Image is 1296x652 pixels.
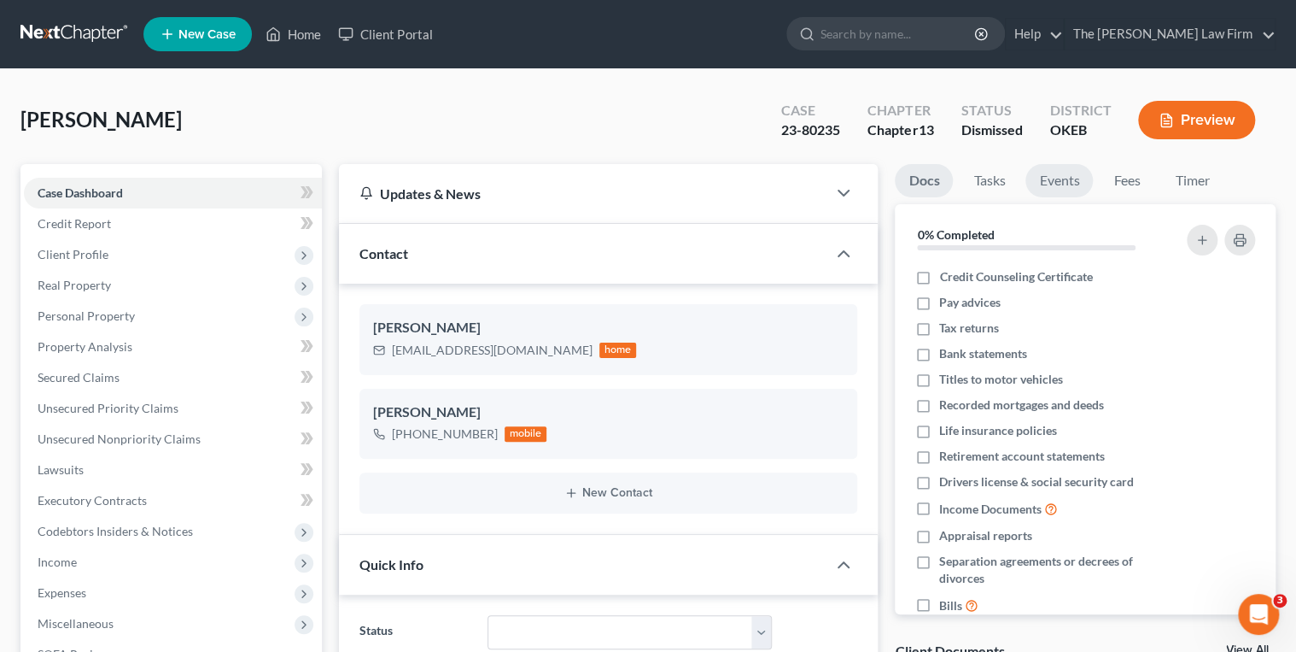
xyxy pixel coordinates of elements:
[781,101,840,120] div: Case
[24,455,322,485] a: Lawsuits
[330,19,441,50] a: Client Portal
[939,345,1027,362] span: Bank statements
[359,556,423,573] span: Quick Info
[939,553,1165,587] span: Separation agreements or decrees of divorces
[24,332,322,362] a: Property Analysis
[1049,101,1111,120] div: District
[38,555,77,569] span: Income
[820,18,977,50] input: Search by name...
[939,396,1104,414] span: Recorded mortgages and deeds
[38,462,84,477] span: Lawsuits
[38,524,193,538] span: Codebtors Insiders & Notices
[24,393,322,424] a: Unsecured Priority Claims
[867,120,933,140] div: Chapter
[939,448,1105,465] span: Retirement account statements
[38,339,132,354] span: Property Analysis
[38,370,120,385] span: Secured Claims
[867,101,933,120] div: Chapter
[178,28,236,41] span: New Case
[38,247,108,261] span: Client Profile
[1049,120,1111,140] div: OKEB
[1100,164,1154,197] a: Fees
[1025,164,1093,197] a: Events
[960,120,1022,140] div: Dismissed
[373,402,844,423] div: [PERSON_NAME]
[1238,594,1279,635] iframe: Intercom live chat
[24,209,322,239] a: Credit Report
[939,320,999,337] span: Tax returns
[939,422,1057,439] span: Life insurance policies
[1065,19,1275,50] a: The [PERSON_NAME] Law Firm
[960,101,1022,120] div: Status
[939,473,1134,490] span: Drivers license & social security card
[359,185,807,203] div: Updates & News
[373,318,844,338] div: [PERSON_NAME]
[24,362,322,393] a: Secured Claims
[895,164,953,197] a: Docs
[24,485,322,516] a: Executory Contracts
[939,294,1001,311] span: Pay advices
[781,120,840,140] div: 23-80235
[38,278,111,292] span: Real Property
[1138,101,1255,139] button: Preview
[917,227,994,242] strong: 0% Completed
[351,615,480,649] label: Status
[24,424,322,455] a: Unsecured Nonpriority Claims
[20,107,182,132] span: [PERSON_NAME]
[38,432,201,446] span: Unsecured Nonpriority Claims
[599,343,637,358] div: home
[939,501,1042,518] span: Income Documents
[257,19,330,50] a: Home
[38,401,178,415] span: Unsecured Priority Claims
[38,216,111,231] span: Credit Report
[918,121,933,138] span: 13
[38,585,86,600] span: Expenses
[373,486,844,500] button: New Contact
[392,342,593,359] div: [EMAIL_ADDRESS][DOMAIN_NAME]
[24,178,322,209] a: Case Dashboard
[1006,19,1063,50] a: Help
[359,245,408,261] span: Contact
[38,185,123,200] span: Case Dashboard
[38,493,147,508] span: Executory Contracts
[939,268,1092,285] span: Credit Counseling Certificate
[1273,594,1287,608] span: 3
[939,371,1063,388] span: Titles to motor vehicles
[1161,164,1223,197] a: Timer
[505,426,547,442] div: mobile
[38,308,135,323] span: Personal Property
[939,597,962,614] span: Bills
[939,527,1032,544] span: Appraisal reports
[38,616,114,631] span: Miscellaneous
[392,426,498,443] div: [PHONE_NUMBER]
[960,164,1019,197] a: Tasks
